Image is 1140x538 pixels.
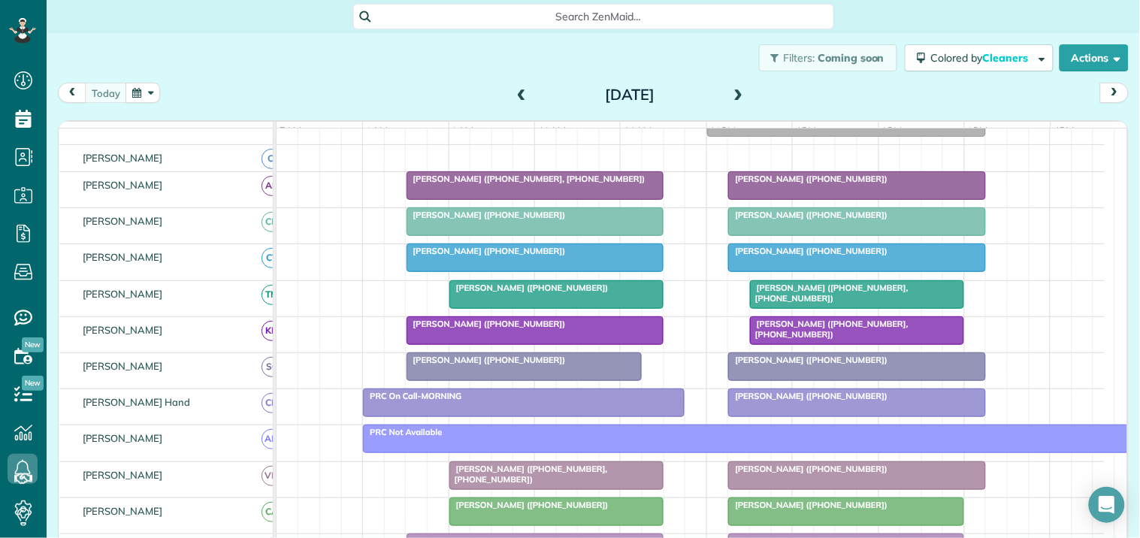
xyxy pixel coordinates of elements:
span: PRC On Call-MORNING [362,391,462,401]
button: today [85,83,127,103]
span: Colored by [931,51,1034,65]
span: [PERSON_NAME] ([PHONE_NUMBER]) [727,500,888,510]
span: CH [262,393,282,413]
span: [PERSON_NAME] [80,505,166,517]
span: SC [262,357,282,377]
span: New [22,337,44,352]
span: [PERSON_NAME] [80,360,166,372]
span: AM [262,429,282,449]
span: 1pm [793,125,819,137]
span: TM [262,285,282,305]
span: [PERSON_NAME] [80,324,166,336]
button: prev [58,83,86,103]
span: [PERSON_NAME] [80,215,166,227]
span: VM [262,466,282,486]
button: Colored byCleaners [905,44,1054,71]
span: Coming soon [818,51,885,65]
span: Filters: [784,51,815,65]
span: [PERSON_NAME] ([PHONE_NUMBER]) [449,500,609,510]
span: [PERSON_NAME] ([PHONE_NUMBER]) [727,246,888,256]
span: KD [262,321,282,341]
span: CJ [262,149,282,169]
span: [PERSON_NAME] ([PHONE_NUMBER]) [727,391,888,401]
span: 9am [449,125,477,137]
span: [PERSON_NAME] [80,432,166,444]
span: [PERSON_NAME] [80,251,166,263]
span: [PERSON_NAME] ([PHONE_NUMBER]) [406,319,567,329]
span: [PERSON_NAME] [80,179,166,191]
div: Open Intercom Messenger [1089,487,1125,523]
span: [PERSON_NAME] ([PHONE_NUMBER]) [406,246,567,256]
span: PRC Not Available [362,427,443,437]
h2: [DATE] [536,86,724,103]
span: AR [262,176,282,196]
span: [PERSON_NAME] ([PHONE_NUMBER], [PHONE_NUMBER]) [406,174,646,184]
span: [PERSON_NAME] [80,288,166,300]
button: Actions [1060,44,1129,71]
span: New [22,376,44,391]
span: 2pm [879,125,906,137]
span: [PERSON_NAME] [80,152,166,164]
span: [PERSON_NAME] ([PHONE_NUMBER]) [727,355,888,365]
span: [PERSON_NAME] ([PHONE_NUMBER]) [449,283,609,293]
span: [PERSON_NAME] ([PHONE_NUMBER]) [406,355,567,365]
span: 3pm [965,125,991,137]
span: [PERSON_NAME] ([PHONE_NUMBER]) [727,174,888,184]
span: CA [262,502,282,522]
span: [PERSON_NAME] [80,469,166,481]
button: next [1100,83,1129,103]
span: [PERSON_NAME] ([PHONE_NUMBER]) [727,464,888,474]
span: [PERSON_NAME] ([PHONE_NUMBER]) [406,210,567,220]
span: [PERSON_NAME] Hand [80,396,193,408]
span: 10am [535,125,569,137]
span: CT [262,248,282,268]
span: [PERSON_NAME] ([PHONE_NUMBER]) [727,210,888,220]
span: [PERSON_NAME] ([PHONE_NUMBER], [PHONE_NUMBER]) [749,283,909,304]
span: [PERSON_NAME] ([PHONE_NUMBER], [PHONE_NUMBER]) [449,464,608,485]
span: 12pm [707,125,739,137]
span: [PERSON_NAME] ([PHONE_NUMBER], [PHONE_NUMBER]) [749,319,909,340]
span: 11am [621,125,655,137]
span: Cleaners [983,51,1031,65]
span: 8am [363,125,391,137]
span: 4pm [1051,125,1078,137]
span: 7am [277,125,304,137]
span: CM [262,212,282,232]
